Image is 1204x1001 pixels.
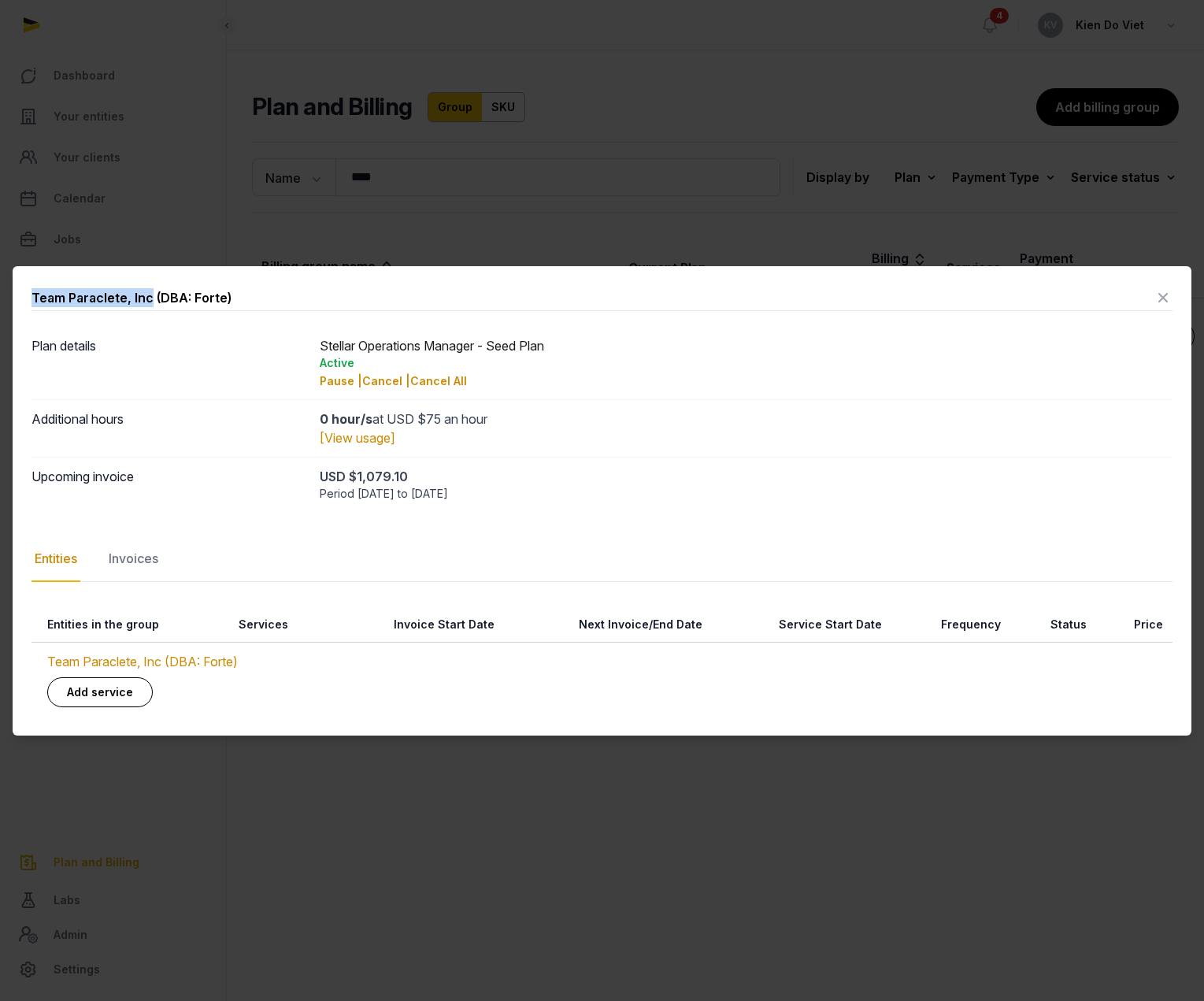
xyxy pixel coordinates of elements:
[47,677,153,707] a: Add service
[31,536,1173,582] nav: Tabs
[31,336,307,390] dt: Plan details
[320,411,372,427] strong: 0 hour/s
[362,374,410,387] span: Cancel |
[31,288,232,307] div: Team Paraclete, Inc (DBA: Forte)
[320,374,362,387] span: Pause |
[320,467,1173,486] div: USD $1,079.10
[47,654,238,669] a: Team Paraclete, Inc (DBA: Forte)
[328,607,504,643] th: Invoice Start Date
[410,374,467,387] span: Cancel All
[320,486,1173,502] div: Period [DATE] to [DATE]
[891,607,1010,643] th: Frequency
[31,467,307,502] dt: Upcoming invoice
[31,410,307,447] dt: Additional hours
[320,410,1173,428] div: at USD $75 an hour
[223,607,328,643] th: Services
[1096,607,1173,643] th: Price
[1010,607,1096,643] th: Status
[31,536,80,582] div: Entities
[320,336,1173,390] div: Stellar Operations Manager - Seed Plan
[320,430,395,446] a: [View usage]
[320,355,1173,371] div: Active
[504,607,712,643] th: Next Invoice/End Date
[106,536,161,582] div: Invoices
[31,607,223,643] th: Entities in the group
[712,607,891,643] th: Service Start Date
